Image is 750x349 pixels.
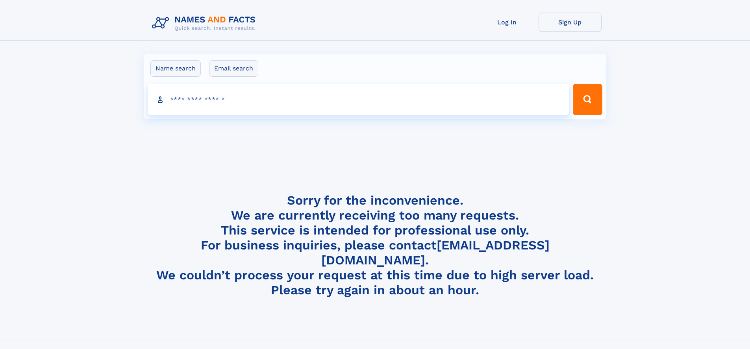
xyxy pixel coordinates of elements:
[150,60,201,77] label: Name search
[476,13,539,32] a: Log In
[539,13,602,32] a: Sign Up
[209,60,258,77] label: Email search
[149,193,602,298] h4: Sorry for the inconvenience. We are currently receiving too many requests. This service is intend...
[321,238,550,268] a: [EMAIL_ADDRESS][DOMAIN_NAME]
[148,84,570,115] input: search input
[149,13,262,34] img: Logo Names and Facts
[573,84,602,115] button: Search Button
